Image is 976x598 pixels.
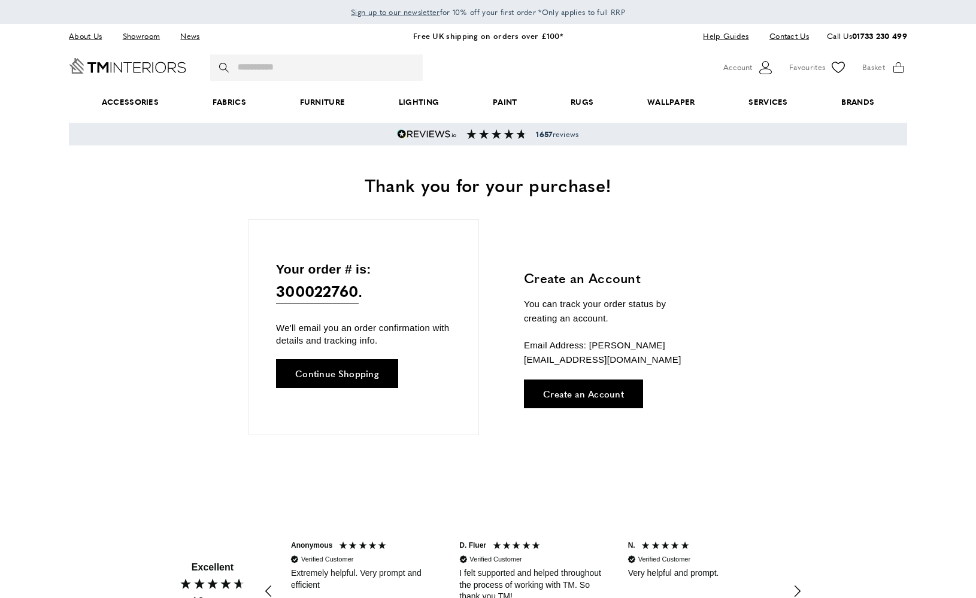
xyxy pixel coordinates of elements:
div: D. Fluer [459,541,486,551]
span: Continue Shopping [295,369,379,378]
p: Your order # is: . [276,259,451,304]
a: Create an Account [524,380,643,408]
a: Go to Home page [69,58,186,74]
div: Verified Customer [638,555,690,564]
img: Reviews section [466,129,526,139]
div: Very helpful and prompt. [628,567,775,579]
span: reviews [536,129,578,139]
a: Wallpaper [620,84,722,120]
a: Lighting [372,84,466,120]
a: About Us [69,28,111,44]
a: Showroom [114,28,169,44]
a: Services [722,84,815,120]
p: Call Us [827,30,907,43]
a: Contact Us [760,28,809,44]
span: 300022760 [276,279,359,303]
p: You can track your order status by creating an account. [524,297,701,326]
a: Sign up to our newsletter [351,6,440,18]
div: Verified Customer [301,555,353,564]
div: N. [628,541,635,551]
a: Rugs [544,84,620,120]
a: Free UK shipping on orders over £100* [413,30,563,41]
span: Accessories [75,84,186,120]
h3: Create an Account [524,269,701,287]
a: Favourites [789,59,847,77]
span: Thank you for your purchase! [365,172,611,198]
div: 5 Stars [492,541,544,553]
div: Excellent [192,561,234,574]
div: Extremely helpful. Very prompt and efficient [291,567,438,591]
strong: 1657 [536,129,552,139]
span: Create an Account [543,389,624,398]
img: Reviews.io 5 stars [397,129,457,139]
a: Furniture [273,84,372,120]
a: Paint [466,84,544,120]
button: Search [219,54,231,81]
div: 5 Stars [641,541,693,553]
span: for 10% off your first order *Only applies to full RRP [351,7,625,17]
p: We'll email you an order confirmation with details and tracking info. [276,321,451,347]
a: Fabrics [186,84,273,120]
a: 01733 230 499 [852,30,907,41]
p: Email Address: [PERSON_NAME][EMAIL_ADDRESS][DOMAIN_NAME] [524,338,701,367]
div: 4.80 Stars [179,577,246,590]
a: News [171,28,208,44]
a: Continue Shopping [276,359,398,388]
button: Customer Account [723,59,774,77]
div: 5 Stars [338,541,390,553]
span: Account [723,61,752,74]
div: Verified Customer [469,555,522,564]
div: Anonymous [291,541,332,551]
span: Favourites [789,61,825,74]
span: Sign up to our newsletter [351,7,440,17]
a: Brands [815,84,901,120]
a: Help Guides [694,28,757,44]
